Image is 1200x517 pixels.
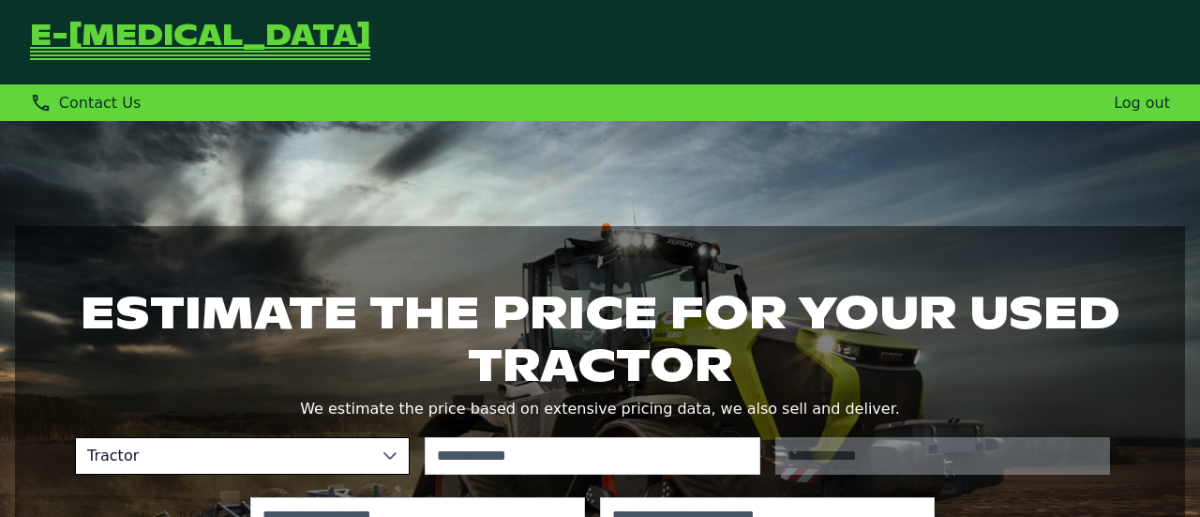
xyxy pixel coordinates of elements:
[59,94,141,112] span: Contact Us
[30,23,370,62] a: Go Back to Homepage
[76,438,371,474] span: Tractor
[1114,94,1170,112] a: Log out
[30,92,141,114] div: Contact Us
[75,286,1125,391] h1: Estimate the price for your used tractor
[75,396,1125,422] p: We estimate the price based on extensive pricing data, we also sell and deliver.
